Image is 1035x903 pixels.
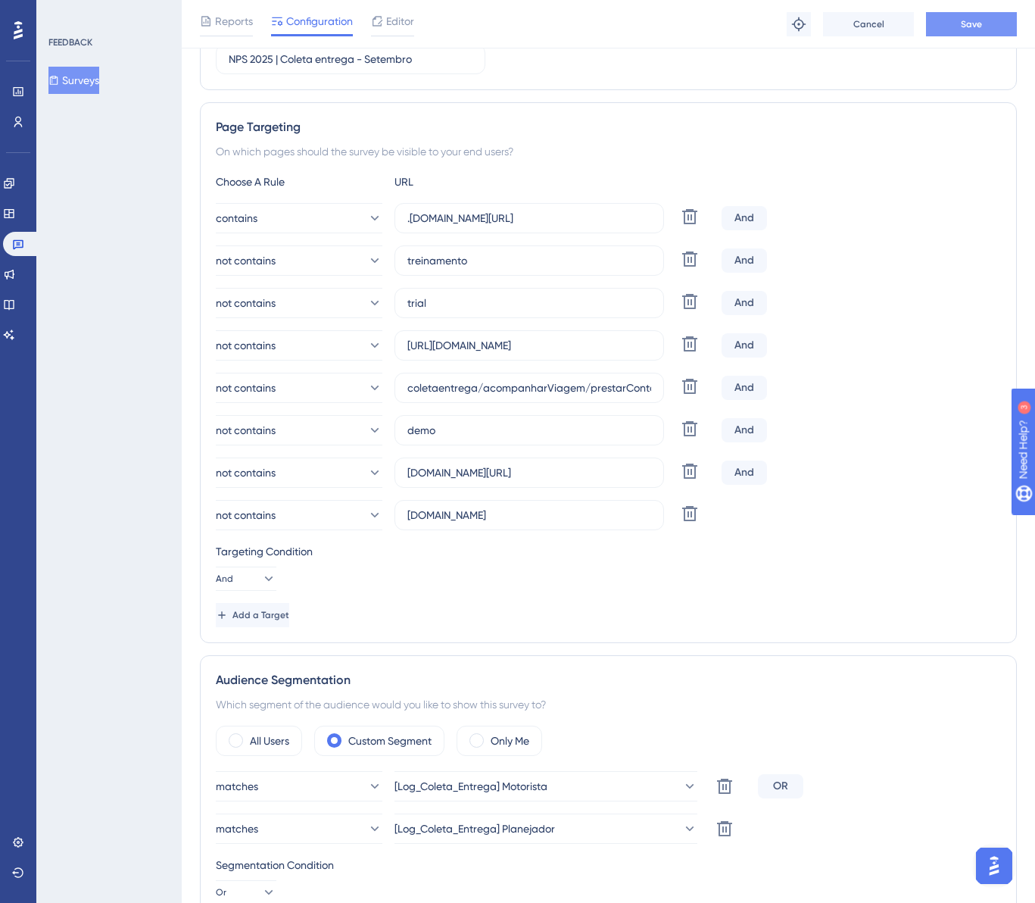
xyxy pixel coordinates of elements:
span: contains [216,209,257,227]
div: Page Targeting [216,118,1001,136]
div: And [722,291,767,315]
label: Custom Segment [348,732,432,750]
input: yourwebsite.com/path [407,507,651,523]
span: not contains [216,379,276,397]
iframe: UserGuiding AI Assistant Launcher [971,843,1017,889]
span: Or [216,886,226,898]
span: Reports [215,12,253,30]
button: Cancel [823,12,914,36]
input: Type your Survey name [229,51,472,67]
div: Which segment of the audience would you like to show this survey to? [216,695,1001,714]
div: And [722,418,767,442]
input: yourwebsite.com/path [407,422,651,439]
input: yourwebsite.com/path [407,337,651,354]
div: URL [394,173,561,191]
button: not contains [216,458,382,488]
span: matches [216,820,258,838]
div: And [722,248,767,273]
button: [Log_Coleta_Entrega] Planejador [394,814,697,844]
span: not contains [216,294,276,312]
span: [Log_Coleta_Entrega] Motorista [394,777,547,795]
button: not contains [216,415,382,445]
input: yourwebsite.com/path [407,252,651,269]
button: Save [926,12,1017,36]
div: Choose A Rule [216,173,382,191]
label: Only Me [491,732,529,750]
div: On which pages should the survey be visible to your end users? [216,142,1001,161]
span: Editor [386,12,414,30]
span: matches [216,777,258,795]
button: matches [216,771,382,801]
input: yourwebsite.com/path [407,210,651,227]
div: Audience Segmentation [216,671,1001,689]
button: not contains [216,500,382,530]
div: FEEDBACK [48,36,92,48]
div: Segmentation Condition [216,856,1001,874]
button: not contains [216,245,382,276]
span: Configuration [286,12,353,30]
span: Add a Target [232,609,289,621]
input: yourwebsite.com/path [407,380,651,396]
div: And [722,206,767,230]
button: matches [216,814,382,844]
div: And [722,461,767,485]
div: OR [758,774,803,798]
span: not contains [216,464,276,482]
button: And [216,567,276,591]
div: 3 [105,8,110,20]
span: Save [961,18,982,30]
span: [Log_Coleta_Entrega] Planejador [394,820,555,838]
span: not contains [216,506,276,524]
span: not contains [216,336,276,355]
span: Cancel [853,18,884,30]
span: Need Help? [36,4,95,22]
div: And [722,376,767,400]
button: not contains [216,288,382,318]
span: not contains [216,252,276,270]
div: Targeting Condition [216,542,1001,561]
button: [Log_Coleta_Entrega] Motorista [394,771,697,801]
label: All Users [250,732,289,750]
span: And [216,573,233,585]
input: yourwebsite.com/path [407,464,651,481]
button: not contains [216,373,382,403]
button: contains [216,203,382,233]
input: yourwebsite.com/path [407,295,651,311]
span: not contains [216,421,276,439]
button: Add a Target [216,603,289,627]
button: not contains [216,330,382,361]
button: Surveys [48,67,99,94]
div: And [722,333,767,358]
